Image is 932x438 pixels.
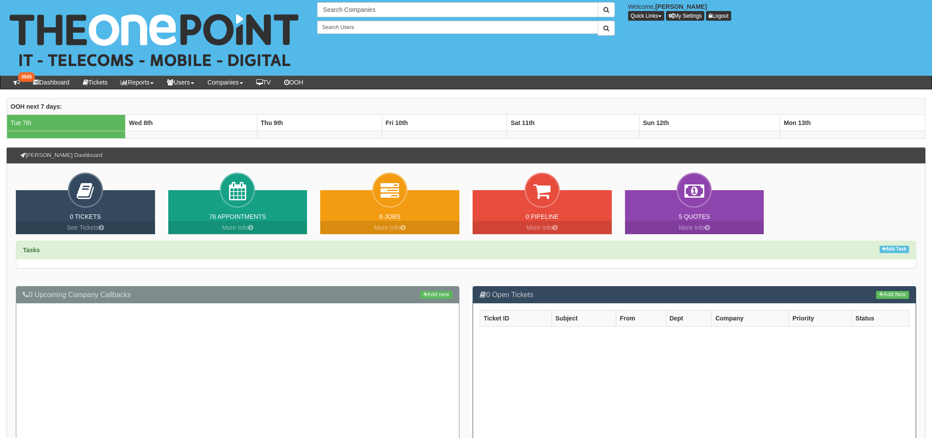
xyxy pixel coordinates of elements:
[26,76,76,89] a: Dashboard
[317,2,598,17] input: Search Companies
[655,3,707,10] b: [PERSON_NAME]
[18,72,35,82] span: 3565
[789,310,852,327] th: Priority
[625,221,764,234] a: More Info
[7,99,925,115] th: OOH next 7 days:
[201,76,250,89] a: Companies
[23,247,40,254] strong: Tasks
[880,246,909,253] a: Add Task
[16,148,107,163] h3: [PERSON_NAME] Dashboard
[480,310,552,327] th: Ticket ID
[666,11,705,21] a: My Settings
[706,11,731,21] a: Logout
[7,115,126,131] td: Tue 7th
[23,291,452,299] h3: 0 Upcoming Company Callbacks
[551,310,616,327] th: Subject
[616,310,666,327] th: From
[473,221,612,234] a: More Info
[420,291,452,299] a: Add new
[780,115,925,131] th: Mon 13th
[525,213,558,220] a: 0 Pipeline
[257,115,382,131] th: Thu 9th
[16,221,155,234] a: See Tickets
[852,310,909,327] th: Status
[628,11,664,21] button: Quick Links
[317,21,598,34] input: Search Users
[379,213,400,220] a: 6 Jobs
[679,213,710,220] a: 5 Quotes
[666,310,711,327] th: Dept
[480,291,909,299] h3: 0 Open Tickets
[621,2,932,21] div: Welcome,
[382,115,507,131] th: Fri 10th
[125,115,257,131] th: Wed 8th
[712,310,789,327] th: Company
[250,76,277,89] a: TV
[168,221,307,234] a: More Info
[876,291,909,299] a: Add New
[70,213,101,220] a: 0 Tickets
[160,76,201,89] a: Users
[209,213,266,220] a: 76 Appointments
[507,115,639,131] th: Sat 11th
[639,115,780,131] th: Sun 12th
[114,76,160,89] a: Reports
[76,76,115,89] a: Tickets
[320,221,459,234] a: More Info
[277,76,310,89] a: OOH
